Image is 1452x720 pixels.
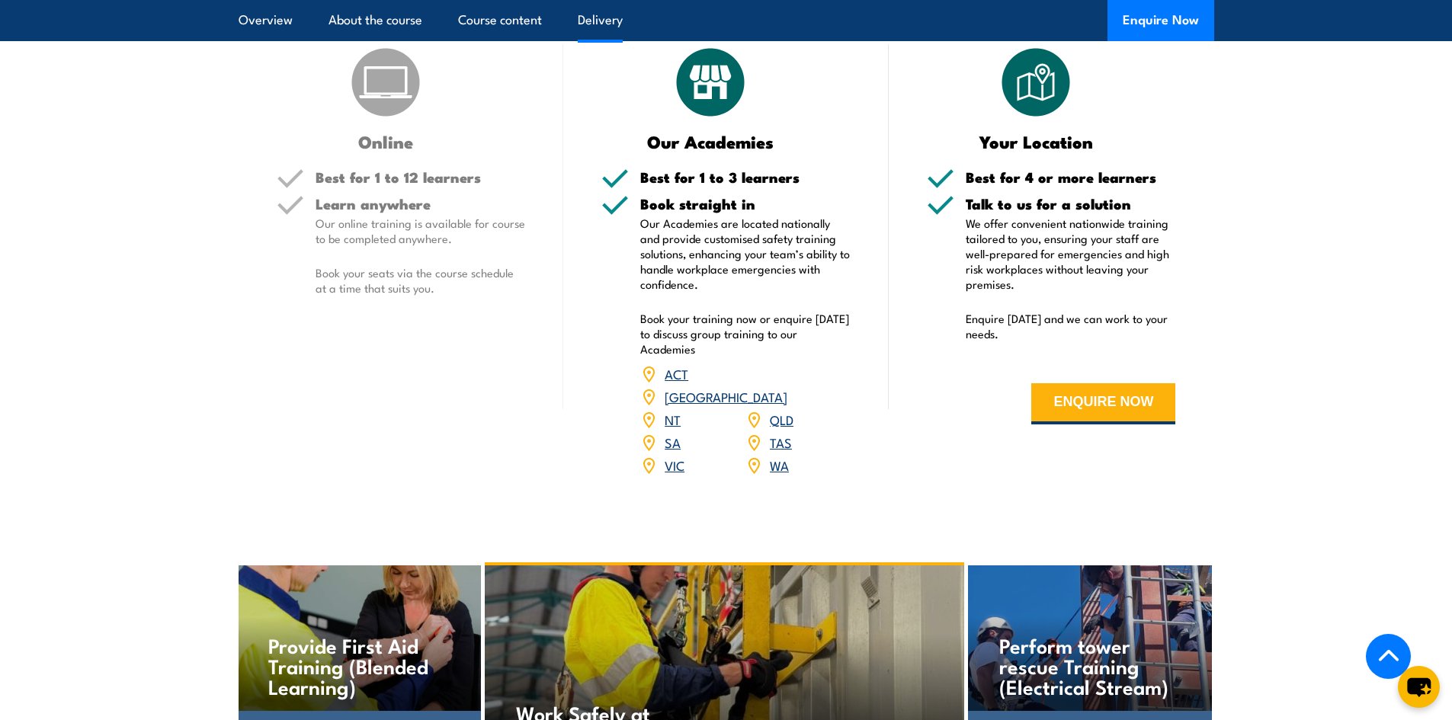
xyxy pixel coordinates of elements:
h3: Your Location [927,133,1146,150]
h4: Perform tower rescue Training (Electrical Stream) [999,635,1180,696]
a: SA [665,433,681,451]
button: chat-button [1398,666,1440,708]
a: ACT [665,364,688,382]
a: TAS [770,433,792,451]
a: NT [665,410,681,428]
p: We offer convenient nationwide training tailored to you, ensuring your staff are well-prepared fo... [966,216,1176,292]
h5: Best for 1 to 3 learners [640,170,851,184]
h3: Our Academies [601,133,820,150]
p: Book your seats via the course schedule at a time that suits you. [316,265,526,296]
p: Book your training now or enquire [DATE] to discuss group training to our Academies [640,311,851,357]
h5: Talk to us for a solution [966,197,1176,211]
button: ENQUIRE NOW [1031,383,1175,424]
h5: Book straight in [640,197,851,211]
h3: Online [277,133,495,150]
p: Our Academies are located nationally and provide customised safety training solutions, enhancing ... [640,216,851,292]
h4: Provide First Aid Training (Blended Learning) [268,635,449,696]
p: Enquire [DATE] and we can work to your needs. [966,311,1176,341]
p: Our online training is available for course to be completed anywhere. [316,216,526,246]
h5: Best for 4 or more learners [966,170,1176,184]
a: VIC [665,456,684,474]
a: [GEOGRAPHIC_DATA] [665,387,787,405]
a: QLD [770,410,793,428]
a: WA [770,456,789,474]
h5: Best for 1 to 12 learners [316,170,526,184]
h5: Learn anywhere [316,197,526,211]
